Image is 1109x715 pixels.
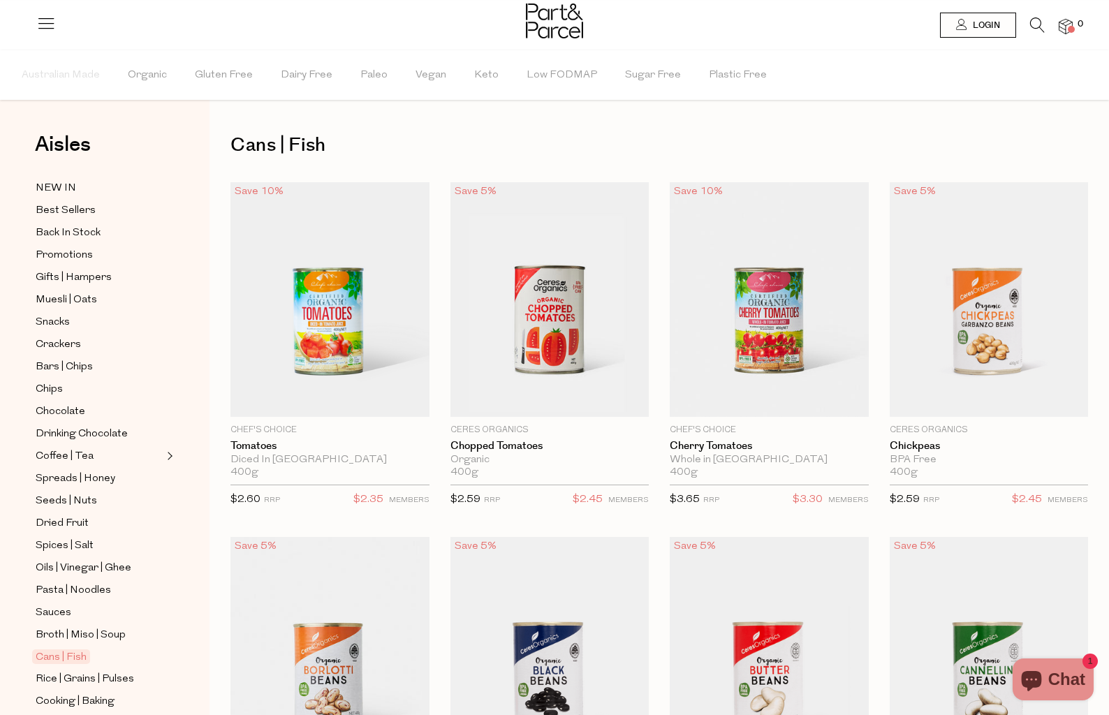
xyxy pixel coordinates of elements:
span: Low FODMAP [527,51,597,100]
div: Save 5% [890,182,940,201]
span: Best Sellers [36,202,96,219]
span: $2.59 [450,494,480,505]
span: Cans | Fish [32,649,90,664]
div: Save 5% [890,537,940,556]
small: MEMBERS [608,496,649,504]
a: Oils | Vinegar | Ghee [36,559,163,577]
span: Gluten Free [195,51,253,100]
span: Plastic Free [709,51,767,100]
a: Snacks [36,314,163,331]
span: Keto [474,51,499,100]
a: Drinking Chocolate [36,425,163,443]
span: Gifts | Hampers [36,270,112,286]
a: Dried Fruit [36,515,163,532]
a: Cherry Tomatoes [670,440,869,452]
a: Chips [36,381,163,398]
span: Vegan [416,51,446,100]
span: Spreads | Honey [36,471,115,487]
small: RRP [703,496,719,504]
a: Muesli | Oats [36,291,163,309]
div: Save 5% [450,182,501,201]
img: Cherry Tomatoes [670,182,869,417]
span: Muesli | Oats [36,292,97,309]
span: Dairy Free [281,51,332,100]
small: RRP [923,496,939,504]
span: Aisles [35,129,91,160]
span: 400g [670,466,698,479]
span: Rice | Grains | Pulses [36,671,134,688]
span: Organic [128,51,167,100]
img: Tomatoes [230,182,429,417]
span: Cooking | Baking [36,693,115,710]
a: Aisles [35,134,91,169]
a: Spices | Salt [36,537,163,554]
small: MEMBERS [1048,496,1088,504]
span: Dried Fruit [36,515,89,532]
a: Login [940,13,1016,38]
a: Rice | Grains | Pulses [36,670,163,688]
a: Tomatoes [230,440,429,452]
div: Whole in [GEOGRAPHIC_DATA] [670,454,869,466]
div: Organic [450,454,649,466]
a: Gifts | Hampers [36,269,163,286]
span: Oils | Vinegar | Ghee [36,560,131,577]
img: Chickpeas [890,182,1089,417]
a: Pasta | Noodles [36,582,163,599]
span: NEW IN [36,180,76,197]
a: 0 [1059,19,1073,34]
div: Save 5% [230,537,281,556]
span: 400g [890,466,918,479]
span: Login [969,20,1000,31]
inbox-online-store-chat: Shopify online store chat [1008,658,1098,704]
div: Save 10% [230,182,288,201]
span: $2.45 [573,491,603,509]
span: Coffee | Tea [36,448,94,465]
a: Promotions [36,246,163,264]
a: Crackers [36,336,163,353]
span: Chips [36,381,63,398]
span: Drinking Chocolate [36,426,128,443]
span: 400g [230,466,258,479]
small: MEMBERS [389,496,429,504]
span: Australian Made [22,51,100,100]
a: Bars | Chips [36,358,163,376]
p: Chef's Choice [670,424,869,436]
span: $3.65 [670,494,700,505]
span: Pasta | Noodles [36,582,111,599]
a: Back In Stock [36,224,163,242]
div: Save 5% [450,537,501,556]
a: Broth | Miso | Soup [36,626,163,644]
small: MEMBERS [828,496,869,504]
a: NEW IN [36,179,163,197]
p: Ceres Organics [450,424,649,436]
h1: Cans | Fish [230,129,1088,161]
a: Chickpeas [890,440,1089,452]
small: RRP [484,496,500,504]
div: Diced In [GEOGRAPHIC_DATA] [230,454,429,466]
a: Seeds | Nuts [36,492,163,510]
span: $2.35 [353,491,383,509]
span: Sauces [36,605,71,621]
span: Broth | Miso | Soup [36,627,126,644]
span: Spices | Salt [36,538,94,554]
div: Save 5% [670,537,720,556]
div: Save 10% [670,182,727,201]
span: Promotions [36,247,93,264]
a: Coffee | Tea [36,448,163,465]
a: Cans | Fish [36,649,163,665]
span: $2.59 [890,494,920,505]
a: Cooking | Baking [36,693,163,710]
a: Chocolate [36,403,163,420]
span: Sugar Free [625,51,681,100]
span: $2.45 [1012,491,1042,509]
small: RRP [264,496,280,504]
span: $3.30 [793,491,823,509]
span: Crackers [36,337,81,353]
span: 400g [450,466,478,479]
a: Sauces [36,604,163,621]
span: Back In Stock [36,225,101,242]
span: 0 [1074,18,1087,31]
span: Chocolate [36,404,85,420]
span: Snacks [36,314,70,331]
p: Chef's Choice [230,424,429,436]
